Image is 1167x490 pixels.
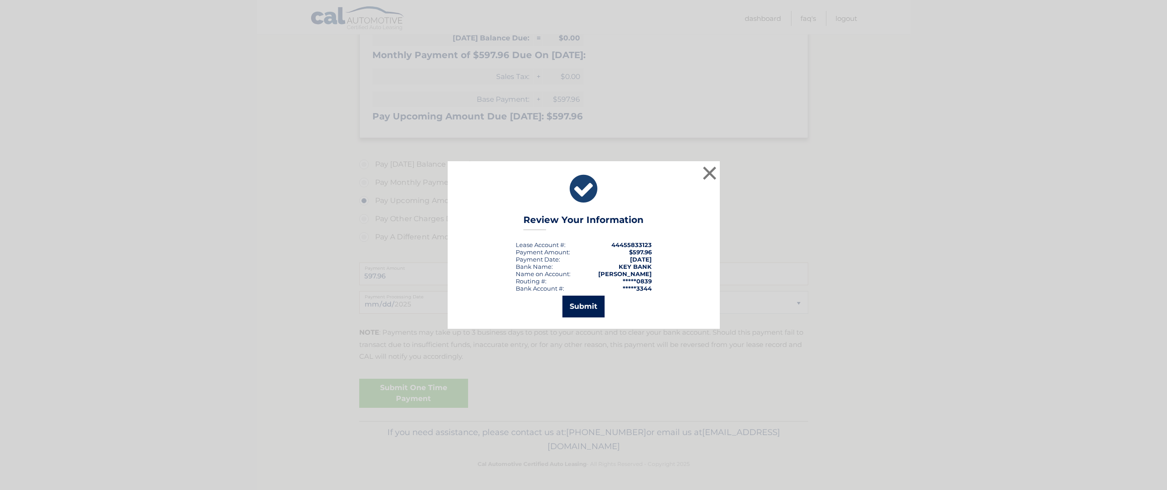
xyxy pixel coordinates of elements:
[611,241,652,248] strong: 44455833123
[516,277,547,285] div: Routing #:
[523,214,644,230] h3: Review Your Information
[629,248,652,256] span: $597.96
[516,248,570,256] div: Payment Amount:
[630,256,652,263] span: [DATE]
[701,164,719,182] button: ×
[598,270,652,277] strong: [PERSON_NAME]
[516,256,559,263] span: Payment Date
[562,296,605,317] button: Submit
[516,263,553,270] div: Bank Name:
[516,241,566,248] div: Lease Account #:
[516,256,560,263] div: :
[516,270,571,277] div: Name on Account:
[619,263,652,270] strong: KEY BANK
[516,285,564,292] div: Bank Account #:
